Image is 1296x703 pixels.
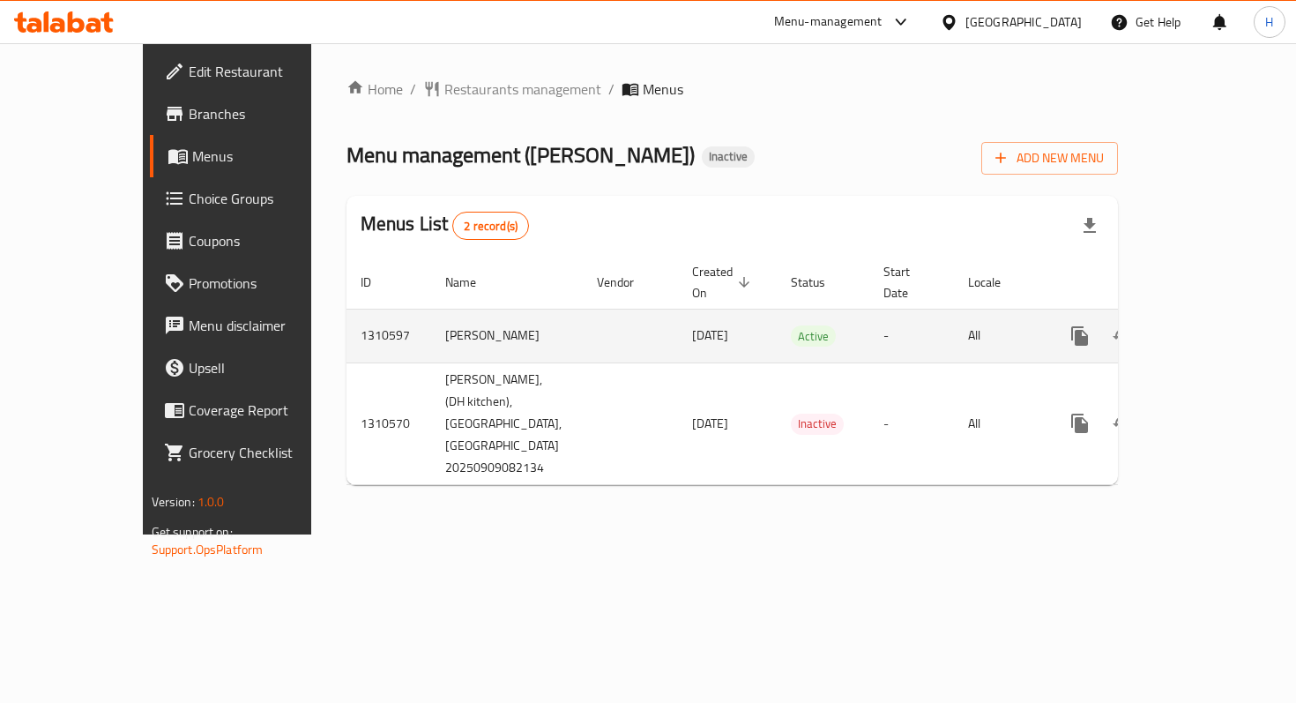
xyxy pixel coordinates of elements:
a: Promotions [150,262,359,304]
div: [GEOGRAPHIC_DATA] [965,12,1082,32]
span: Edit Restaurant [189,61,345,82]
div: Inactive [702,146,755,168]
div: Inactive [791,414,844,435]
span: ID [361,272,394,293]
div: Menu-management [774,11,883,33]
span: Add New Menu [995,147,1104,169]
span: Promotions [189,273,345,294]
nav: breadcrumb [346,79,1119,100]
h2: Menus List [361,211,529,240]
span: Restaurants management [444,79,601,100]
a: Grocery Checklist [150,431,359,474]
button: more [1059,402,1101,445]
span: Menus [643,79,683,100]
span: 2 record(s) [453,218,528,235]
span: Menu management ( [PERSON_NAME] ) [346,135,695,175]
button: Change Status [1101,315,1143,357]
span: [DATE] [692,324,728,347]
span: [DATE] [692,412,728,435]
span: Vendor [597,272,657,293]
span: Branches [189,103,345,124]
a: Restaurants management [423,79,601,100]
td: - [869,363,954,484]
td: All [954,309,1045,363]
span: Active [791,326,836,347]
span: Get support on: [152,520,233,543]
span: Locale [968,272,1024,293]
span: Upsell [189,357,345,378]
span: Choice Groups [189,188,345,209]
li: / [608,79,614,100]
a: Coverage Report [150,389,359,431]
a: Branches [150,93,359,135]
span: Name [445,272,499,293]
span: H [1265,12,1273,32]
td: [PERSON_NAME] [431,309,583,363]
a: Menu disclaimer [150,304,359,347]
td: All [954,363,1045,484]
a: Home [346,79,403,100]
span: 1.0.0 [197,490,225,513]
span: Coverage Report [189,400,345,421]
span: Menus [192,146,345,167]
td: 1310597 [346,309,431,363]
span: Version: [152,490,195,513]
td: 1310570 [346,363,431,484]
span: Coupons [189,230,345,251]
button: Change Status [1101,402,1143,445]
div: Export file [1069,205,1111,247]
div: Active [791,325,836,347]
span: Inactive [791,414,844,434]
button: more [1059,315,1101,357]
a: Choice Groups [150,177,359,220]
th: Actions [1045,256,1242,310]
a: Support.OpsPlatform [152,538,264,561]
button: Add New Menu [981,142,1118,175]
span: Start Date [883,261,933,303]
li: / [410,79,416,100]
span: Menu disclaimer [189,315,345,336]
div: Total records count [452,212,529,240]
span: Inactive [702,149,755,164]
a: Coupons [150,220,359,262]
td: - [869,309,954,363]
td: [PERSON_NAME], (DH kitchen), [GEOGRAPHIC_DATA], [GEOGRAPHIC_DATA] 20250909082134 [431,363,583,484]
table: enhanced table [346,256,1242,485]
span: Grocery Checklist [189,442,345,463]
span: Created On [692,261,756,303]
a: Upsell [150,347,359,389]
a: Edit Restaurant [150,50,359,93]
a: Menus [150,135,359,177]
span: Status [791,272,848,293]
